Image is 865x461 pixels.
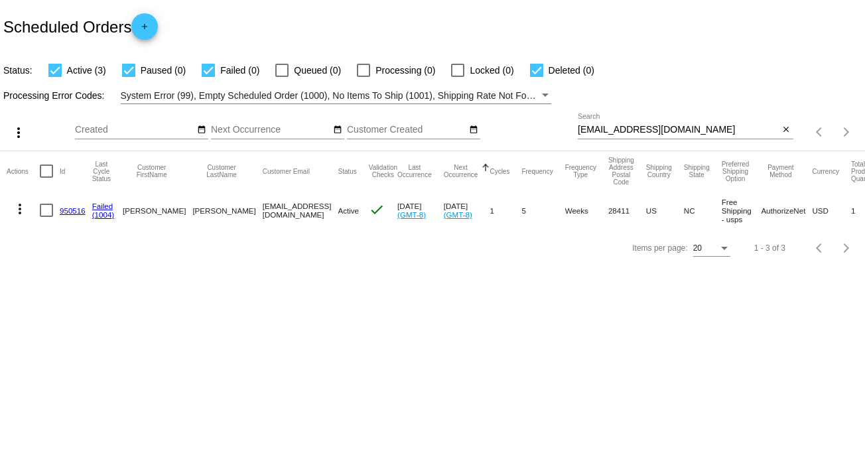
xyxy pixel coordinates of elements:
[369,202,385,218] mat-icon: check
[263,191,338,230] mat-cell: [EMAIL_ADDRESS][DOMAIN_NAME]
[722,191,762,230] mat-cell: Free Shipping - usps
[549,62,594,78] span: Deleted (0)
[807,235,833,261] button: Previous page
[192,164,250,178] button: Change sorting for CustomerLastName
[444,164,478,178] button: Change sorting for NextOccurrenceUtc
[92,210,115,219] a: (1004)
[490,167,509,175] button: Change sorting for Cycles
[722,161,750,182] button: Change sorting for PreferredShippingOption
[192,191,262,230] mat-cell: [PERSON_NAME]
[833,235,860,261] button: Next page
[646,191,684,230] mat-cell: US
[812,167,839,175] button: Change sorting for CurrencyIso
[754,243,785,253] div: 1 - 3 of 3
[397,191,444,230] mat-cell: [DATE]
[781,125,791,135] mat-icon: close
[684,164,710,178] button: Change sorting for ShippingState
[60,206,86,215] a: 950516
[444,210,472,219] a: (GMT-8)
[3,13,158,40] h2: Scheduled Orders
[263,167,310,175] button: Change sorting for CustomerEmail
[565,164,596,178] button: Change sorting for FrequencyType
[137,22,153,38] mat-icon: add
[490,191,521,230] mat-cell: 1
[812,191,851,230] mat-cell: USD
[338,206,359,215] span: Active
[11,125,27,141] mat-icon: more_vert
[646,164,672,178] button: Change sorting for ShippingCountry
[521,167,553,175] button: Change sorting for Frequency
[92,202,113,210] a: Failed
[211,125,330,135] input: Next Occurrence
[333,125,342,135] mat-icon: date_range
[369,151,397,191] mat-header-cell: Validation Checks
[807,119,833,145] button: Previous page
[67,62,106,78] span: Active (3)
[397,210,426,219] a: (GMT-8)
[779,123,793,137] button: Clear
[684,191,722,230] mat-cell: NC
[578,125,779,135] input: Search
[123,164,180,178] button: Change sorting for CustomerFirstName
[75,125,194,135] input: Created
[338,167,356,175] button: Change sorting for Status
[3,90,105,101] span: Processing Error Codes:
[121,88,552,104] mat-select: Filter by Processing Error Codes
[693,244,730,253] mat-select: Items per page:
[608,191,646,230] mat-cell: 28411
[347,125,466,135] input: Customer Created
[761,164,800,178] button: Change sorting for PaymentMethod.Type
[632,243,687,253] div: Items per page:
[7,151,40,191] mat-header-cell: Actions
[197,125,206,135] mat-icon: date_range
[141,62,186,78] span: Paused (0)
[60,167,65,175] button: Change sorting for Id
[521,191,565,230] mat-cell: 5
[375,62,435,78] span: Processing (0)
[833,119,860,145] button: Next page
[693,243,702,253] span: 20
[565,191,608,230] mat-cell: Weeks
[469,125,478,135] mat-icon: date_range
[123,191,192,230] mat-cell: [PERSON_NAME]
[12,201,28,217] mat-icon: more_vert
[397,164,432,178] button: Change sorting for LastOccurrenceUtc
[444,191,490,230] mat-cell: [DATE]
[220,62,259,78] span: Failed (0)
[3,65,33,76] span: Status:
[92,161,111,182] button: Change sorting for LastProcessingCycleId
[294,62,341,78] span: Queued (0)
[761,191,812,230] mat-cell: AuthorizeNet
[470,62,513,78] span: Locked (0)
[608,157,634,186] button: Change sorting for ShippingPostcode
